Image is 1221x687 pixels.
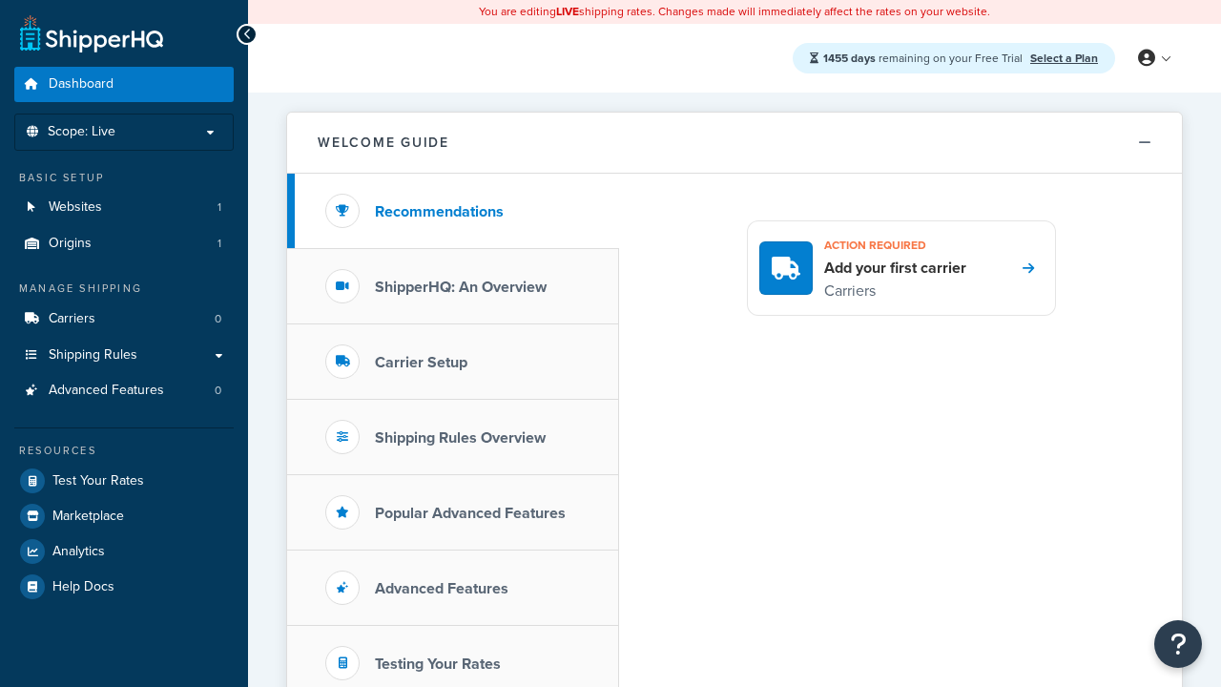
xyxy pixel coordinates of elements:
[52,544,105,560] span: Analytics
[375,505,566,522] h3: Popular Advanced Features
[14,226,234,261] a: Origins1
[823,50,1025,67] span: remaining on your Free Trial
[215,311,221,327] span: 0
[217,236,221,252] span: 1
[49,311,95,327] span: Carriers
[14,190,234,225] a: Websites1
[375,429,546,447] h3: Shipping Rules Overview
[14,464,234,498] a: Test Your Rates
[375,354,467,371] h3: Carrier Setup
[14,281,234,297] div: Manage Shipping
[52,579,114,595] span: Help Docs
[556,3,579,20] b: LIVE
[1030,50,1098,67] a: Select a Plan
[49,76,114,93] span: Dashboard
[49,347,137,364] span: Shipping Rules
[318,135,449,150] h2: Welcome Guide
[14,67,234,102] a: Dashboard
[52,473,144,489] span: Test Your Rates
[52,509,124,525] span: Marketplace
[1154,620,1202,668] button: Open Resource Center
[375,656,501,673] h3: Testing Your Rates
[14,302,234,337] li: Carriers
[49,383,164,399] span: Advanced Features
[14,170,234,186] div: Basic Setup
[375,279,547,296] h3: ShipperHQ: An Overview
[14,338,234,373] a: Shipping Rules
[14,443,234,459] div: Resources
[375,580,508,597] h3: Advanced Features
[14,570,234,604] a: Help Docs
[824,233,966,258] h3: Action required
[824,258,966,279] h4: Add your first carrier
[14,226,234,261] li: Origins
[375,203,504,220] h3: Recommendations
[14,190,234,225] li: Websites
[14,373,234,408] li: Advanced Features
[48,124,115,140] span: Scope: Live
[49,236,92,252] span: Origins
[49,199,102,216] span: Websites
[824,279,966,303] p: Carriers
[287,113,1182,174] button: Welcome Guide
[823,50,876,67] strong: 1455 days
[14,373,234,408] a: Advanced Features0
[14,534,234,569] a: Analytics
[215,383,221,399] span: 0
[14,499,234,533] a: Marketplace
[14,302,234,337] a: Carriers0
[217,199,221,216] span: 1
